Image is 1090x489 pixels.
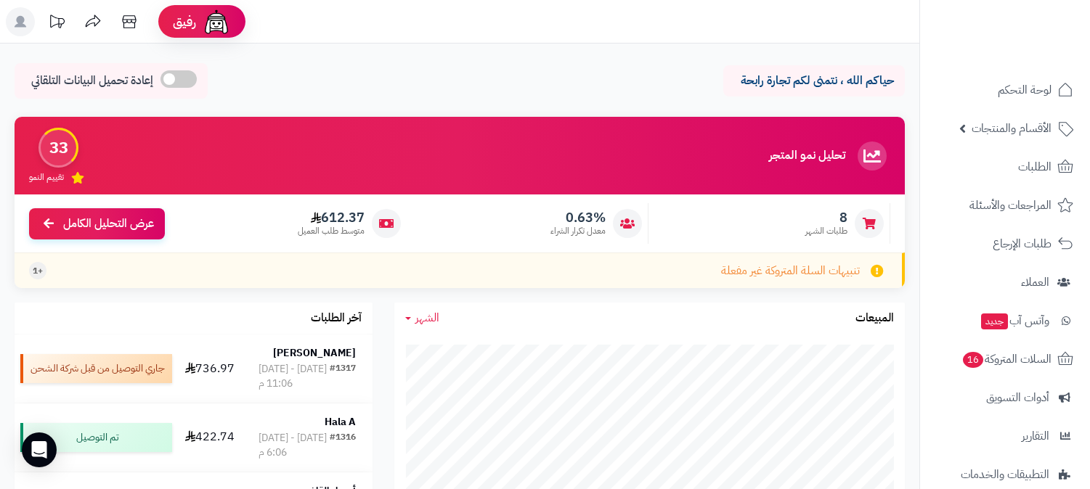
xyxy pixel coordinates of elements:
[961,464,1049,485] span: التطبيقات والخدمات
[721,263,860,279] span: تنبيهات السلة المتروكة غير مفعلة
[330,431,356,460] div: #1316
[20,423,172,452] div: تم التوصيل
[929,149,1081,184] a: الطلبات
[29,171,64,184] span: تقييم النمو
[550,210,606,226] span: 0.63%
[980,311,1049,331] span: وآتس آب
[550,225,606,237] span: معدل تكرار الشراء
[1022,426,1049,446] span: التقارير
[20,354,172,383] div: جاري التوصيل من قبل شركة الشحن
[929,73,1081,107] a: لوحة التحكم
[33,265,43,277] span: +1
[178,334,242,403] td: 736.97
[259,362,330,391] div: [DATE] - [DATE] 11:06 م
[298,225,365,237] span: متوسط طلب العميل
[986,387,1049,408] span: أدوات التسويق
[855,312,894,325] h3: المبيعات
[202,7,231,36] img: ai-face.png
[734,73,894,89] p: حياكم الله ، نتمنى لكم تجارة رابحة
[929,380,1081,415] a: أدوات التسويق
[273,345,356,361] strong: [PERSON_NAME]
[1021,272,1049,292] span: العملاء
[963,352,983,368] span: 16
[173,13,196,30] span: رفيق
[63,215,154,232] span: عرض التحليل الكامل
[929,342,1081,377] a: السلات المتروكة16
[22,432,57,467] div: Open Intercom Messenger
[993,234,1052,254] span: طلبات الإرجاع
[972,118,1052,139] span: الأقسام والمنتجات
[405,310,439,326] a: الشهر
[981,313,1008,329] span: جديد
[769,149,845,163] h3: تحليل نمو المتجر
[929,188,1081,223] a: المراجعات والأسئلة
[29,208,165,239] a: عرض التحليل الكامل
[969,195,1052,215] span: المراجعات والأسئلة
[330,362,356,391] div: #1317
[805,210,847,226] span: 8
[998,80,1052,100] span: لوحة التحكم
[805,225,847,237] span: طلبات الشهر
[178,403,242,472] td: 422.74
[325,414,356,430] strong: Hala A
[961,349,1052,369] span: السلات المتروكة
[311,312,362,325] h3: آخر الطلبات
[929,226,1081,261] a: طلبات الإرجاع
[1018,157,1052,177] span: الطلبات
[259,431,330,460] div: [DATE] - [DATE] 6:06 م
[991,41,1076,71] img: logo-2.png
[929,303,1081,338] a: وآتس آبجديد
[31,73,153,89] span: إعادة تحميل البيانات التلقائي
[929,265,1081,300] a: العملاء
[415,309,439,326] span: الشهر
[298,210,365,226] span: 612.37
[929,419,1081,453] a: التقارير
[38,7,75,40] a: تحديثات المنصة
